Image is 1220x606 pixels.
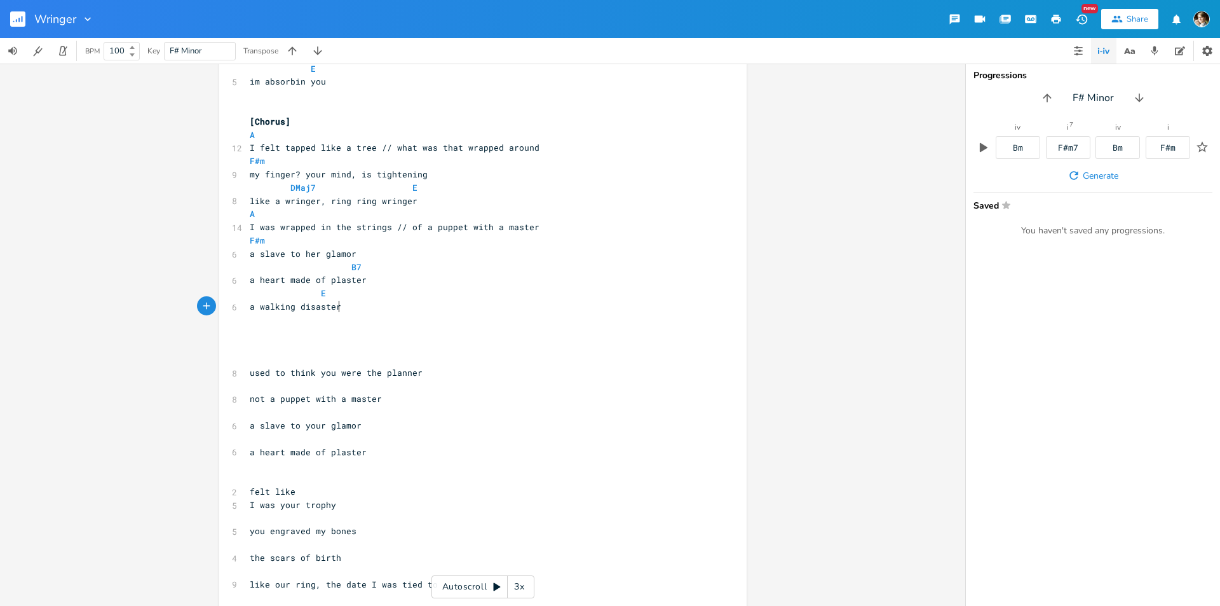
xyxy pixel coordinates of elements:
span: a walking disaster [250,301,341,312]
div: F#m [1160,144,1176,152]
span: Saved [973,200,1205,210]
div: Bm [1013,144,1023,152]
span: used to think you were the planner [250,367,423,378]
span: A [250,208,255,219]
button: Generate [1062,164,1123,187]
div: Bm [1113,144,1123,152]
span: I felt tapped like a tree // what was that wrapped around [250,142,539,153]
span: the scars of birth [250,552,341,563]
button: Share [1101,9,1158,29]
span: DMaj7 [290,182,316,193]
span: my finger? your mind, is tightening [250,169,428,180]
span: B7 [351,261,362,273]
span: like a wringer, ring ring wringer [250,195,417,207]
span: a heart made of plaster [250,274,367,286]
span: a heart made of plaster [250,446,367,458]
img: Robert Wise [1193,11,1210,27]
div: Autoscroll [431,575,534,598]
span: E [311,63,316,74]
span: felt like [250,486,295,497]
div: F#m7 [1058,144,1078,152]
div: Progressions [973,71,1212,80]
span: like our ring, the date I was tied to [250,579,438,590]
div: Share [1127,13,1148,25]
span: Wringer [34,13,76,25]
span: I was wrapped in the strings // of a puppet with a master [250,221,539,233]
div: 3x [508,575,531,598]
div: BPM [85,48,100,55]
span: F#m [250,155,265,167]
span: im absorbin you [250,76,326,87]
div: Key [147,47,160,55]
span: F# Minor [1073,91,1114,106]
span: not a puppet with a master [250,393,382,404]
span: a slave to her glamor [250,248,356,259]
span: [Chorus] [250,116,290,127]
span: E [321,287,326,299]
sup: 7 [1069,121,1073,128]
div: i [1067,123,1069,131]
div: i [1167,123,1169,131]
span: A [250,129,255,141]
span: E [412,182,417,193]
div: iv [1115,123,1121,131]
span: F# Minor [170,45,202,57]
div: New [1081,4,1098,13]
button: New [1069,8,1094,31]
div: Transpose [243,47,278,55]
span: you engraved my bones [250,525,356,537]
span: a slave to your glamor [250,420,362,431]
span: F#m [250,235,265,246]
div: iv [1015,123,1020,131]
span: Generate [1083,170,1118,182]
span: I was your trophy [250,499,336,511]
div: You haven't saved any progressions. [973,225,1212,237]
